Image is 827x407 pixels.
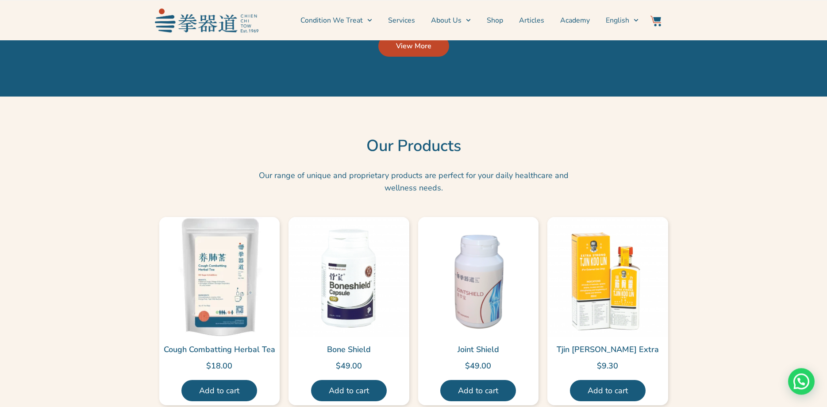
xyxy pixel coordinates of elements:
span: $ [336,360,341,371]
a: About Us [431,9,471,31]
p: Our range of unique and proprietary products are perfect for your daily healthcare and wellness n... [248,169,580,194]
a: Services [388,9,415,31]
img: Joint Shield [418,217,539,338]
a: View More [378,35,449,57]
bdi: 49.00 [336,360,362,371]
a: Articles [519,9,544,31]
img: Website Icon-03 [650,16,661,26]
img: Cough Combatting Herbal Tea [159,217,280,338]
bdi: 18.00 [206,360,232,371]
a: Add to cart: “Tjin Koo Lin Extra” [570,380,646,401]
a: Add to cart: “Joint Shield” [440,380,516,401]
a: Bone Shield [288,343,409,356]
span: $ [206,360,211,371]
span: $ [465,360,470,371]
a: Academy [560,9,590,31]
bdi: 49.00 [465,360,491,371]
h2: Our Products [4,136,823,156]
a: Cough Combatting Herbal Tea [159,343,280,356]
a: Joint Shield [418,343,539,356]
a: Tjin [PERSON_NAME] Extra [547,343,668,356]
img: Tjin Koo Lin Extra [547,217,668,338]
a: Condition We Treat [300,9,372,31]
span: $ [597,360,602,371]
nav: Menu [263,9,639,31]
span: View More [396,41,431,51]
span: English [606,15,629,26]
a: Add to cart: “Bone Shield” [311,380,387,401]
a: Add to cart: “Cough Combatting Herbal Tea” [181,380,257,401]
a: English [606,9,639,31]
img: Bone Shield [288,217,409,338]
bdi: 9.30 [597,360,618,371]
a: Shop [487,9,503,31]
